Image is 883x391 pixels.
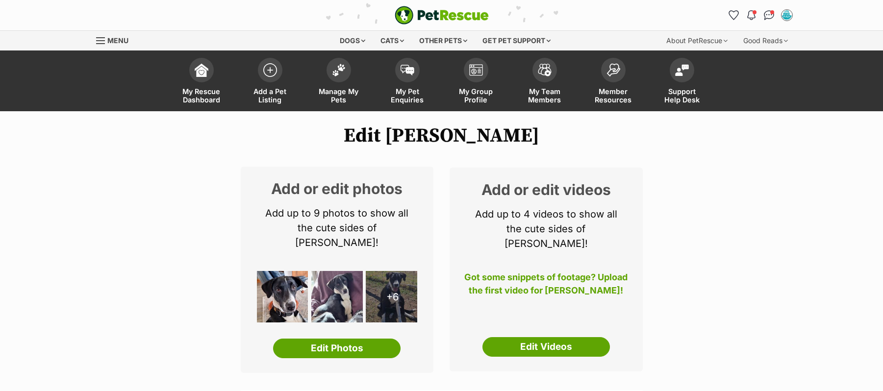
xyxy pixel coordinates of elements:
[374,31,411,50] div: Cats
[255,181,419,196] h2: Add or edit photos
[606,63,620,76] img: member-resources-icon-8e73f808a243e03378d46382f2149f9095a855e16c252ad45f914b54edf8863c.svg
[304,53,373,111] a: Manage My Pets
[333,31,372,50] div: Dogs
[660,87,704,104] span: Support Help Desk
[412,31,474,50] div: Other pets
[675,64,689,76] img: help-desk-icon-fdf02630f3aa405de69fd3d07c3f3aa587a6932b1a1747fa1d2bba05be0121f9.svg
[401,65,414,75] img: pet-enquiries-icon-7e3ad2cf08bfb03b45e93fb7055b45f3efa6380592205ae92323e6603595dc1f.svg
[510,53,579,111] a: My Team Members
[779,7,795,23] button: My account
[442,53,510,111] a: My Group Profile
[366,271,417,322] div: +6
[469,64,483,76] img: group-profile-icon-3fa3cf56718a62981997c0bc7e787c4b2cf8bcc04b72c1350f741eb67cf2f40e.svg
[167,53,236,111] a: My Rescue Dashboard
[538,64,552,76] img: team-members-icon-5396bd8760b3fe7c0b43da4ab00e1e3bb1a5d9ba89233759b79545d2d3fc5d0d.svg
[236,53,304,111] a: Add a Pet Listing
[659,31,734,50] div: About PetRescue
[764,10,774,20] img: chat-41dd97257d64d25036548639549fe6c8038ab92f7586957e7f3b1b290dea8141.svg
[332,64,346,76] img: manage-my-pets-icon-02211641906a0b7f246fdf0571729dbe1e7629f14944591b6c1af311fb30b64b.svg
[464,182,628,197] h2: Add or edit videos
[523,87,567,104] span: My Team Members
[373,53,442,111] a: My Pet Enquiries
[464,207,628,251] p: Add up to 4 videos to show all the cute sides of [PERSON_NAME]!
[482,337,610,357] a: Edit Videos
[248,87,292,104] span: Add a Pet Listing
[747,10,755,20] img: notifications-46538b983faf8c2785f20acdc204bb7945ddae34d4c08c2a6579f10ce5e182be.svg
[736,31,795,50] div: Good Reads
[579,53,648,111] a: Member Resources
[726,7,795,23] ul: Account quick links
[454,87,498,104] span: My Group Profile
[317,87,361,104] span: Manage My Pets
[195,63,208,77] img: dashboard-icon-eb2f2d2d3e046f16d808141f083e7271f6b2e854fb5c12c21221c1fb7104beca.svg
[464,270,628,303] p: Got some snippets of footage? Upload the first video for [PERSON_NAME]!
[395,6,489,24] a: PetRescue
[726,7,742,23] a: Favourites
[263,63,277,77] img: add-pet-listing-icon-0afa8454b4691262ce3f59096e99ab1cd57d4a30225e0717b998d2c9b9846f56.svg
[107,36,128,45] span: Menu
[782,10,792,20] img: Kathleen Keefe profile pic
[761,7,777,23] a: Conversations
[385,87,429,104] span: My Pet Enquiries
[96,31,135,49] a: Menu
[273,339,401,358] a: Edit Photos
[476,31,557,50] div: Get pet support
[395,6,489,24] img: logo-e224e6f780fb5917bec1dbf3a21bbac754714ae5b6737aabdf751b685950b380.svg
[744,7,759,23] button: Notifications
[591,87,635,104] span: Member Resources
[179,87,224,104] span: My Rescue Dashboard
[648,53,716,111] a: Support Help Desk
[255,206,419,250] p: Add up to 9 photos to show all the cute sides of [PERSON_NAME]!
